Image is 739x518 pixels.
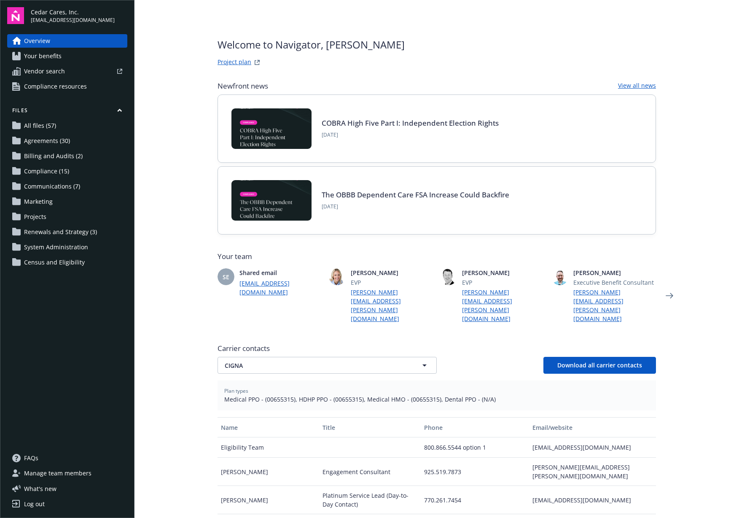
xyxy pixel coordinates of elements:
span: [EMAIL_ADDRESS][DOMAIN_NAME] [31,16,115,24]
span: Cedar Cares, Inc. [31,8,115,16]
div: 925.519.7873 [421,458,529,486]
img: photo [440,268,457,285]
a: Compliance resources [7,80,127,93]
a: Compliance (15) [7,165,127,178]
a: Your benefits [7,49,127,63]
button: Phone [421,417,529,437]
div: Title [322,423,417,432]
button: Cedar Cares, Inc.[EMAIL_ADDRESS][DOMAIN_NAME] [31,7,127,24]
img: navigator-logo.svg [7,7,24,24]
button: What's new [7,484,70,493]
span: Billing and Audits (2) [24,149,83,163]
span: [DATE] [322,203,509,210]
span: [PERSON_NAME] [462,268,545,277]
div: Log out [24,497,45,511]
a: Billing and Audits (2) [7,149,127,163]
span: Projects [24,210,46,224]
span: Welcome to Navigator , [PERSON_NAME] [218,37,405,52]
span: Census and Eligibility [24,256,85,269]
button: Title [319,417,421,437]
span: Agreements (30) [24,134,70,148]
button: Files [7,107,127,117]
span: Marketing [24,195,53,208]
span: Shared email [239,268,322,277]
img: BLOG-Card Image - Compliance - OBBB Dep Care FSA - 08-01-25.jpg [231,180,312,221]
div: Name [221,423,316,432]
a: Marketing [7,195,127,208]
div: [PERSON_NAME][EMAIL_ADDRESS][PERSON_NAME][DOMAIN_NAME] [529,458,656,486]
span: Communications (7) [24,180,80,193]
span: Manage team members [24,467,91,480]
a: All files (57) [7,119,127,132]
img: BLOG-Card Image - Compliance - COBRA High Five Pt 1 07-18-25.jpg [231,108,312,149]
span: CIGNA [225,361,400,370]
button: Email/website [529,417,656,437]
button: Download all carrier contacts [543,357,656,374]
span: Newfront news [218,81,268,91]
a: The OBBB Dependent Care FSA Increase Could Backfire [322,190,509,200]
a: Agreements (30) [7,134,127,148]
span: [DATE] [322,131,499,139]
button: Name [218,417,319,437]
div: 800.866.5544 option 1 [421,437,529,458]
a: Project plan [218,57,251,67]
button: CIGNA [218,357,437,374]
span: Renewals and Strategy (3) [24,225,97,239]
span: Executive Benefit Consultant [573,278,656,287]
a: COBRA High Five Part I: Independent Election Rights [322,118,499,128]
span: Plan types [224,387,649,395]
div: Platinum Service Lead (Day-to-Day Contact) [319,486,421,514]
div: Eligibility Team [218,437,319,458]
span: All files (57) [24,119,56,132]
a: Communications (7) [7,180,127,193]
span: Compliance (15) [24,165,69,178]
div: [PERSON_NAME] [218,458,319,486]
a: Census and Eligibility [7,256,127,269]
a: Renewals and Strategy (3) [7,225,127,239]
a: System Administration [7,240,127,254]
div: Phone [424,423,525,432]
span: Your team [218,251,656,262]
div: 770.261.7454 [421,486,529,514]
span: Download all carrier contacts [557,361,642,369]
a: Overview [7,34,127,48]
span: FAQs [24,451,38,465]
div: [PERSON_NAME] [218,486,319,514]
a: [EMAIL_ADDRESS][DOMAIN_NAME] [239,279,322,297]
span: [PERSON_NAME] [351,268,433,277]
div: [EMAIL_ADDRESS][DOMAIN_NAME] [529,486,656,514]
a: [PERSON_NAME][EMAIL_ADDRESS][PERSON_NAME][DOMAIN_NAME] [462,288,545,323]
a: View all news [618,81,656,91]
span: Overview [24,34,50,48]
a: [PERSON_NAME][EMAIL_ADDRESS][PERSON_NAME][DOMAIN_NAME] [351,288,433,323]
img: photo [329,268,346,285]
a: FAQs [7,451,127,465]
div: [EMAIL_ADDRESS][DOMAIN_NAME] [529,437,656,458]
a: Projects [7,210,127,224]
span: EVP [351,278,433,287]
span: System Administration [24,240,88,254]
div: Engagement Consultant [319,458,421,486]
span: EVP [462,278,545,287]
img: photo [551,268,568,285]
a: Vendor search [7,65,127,78]
span: [PERSON_NAME] [573,268,656,277]
span: What ' s new [24,484,56,493]
a: projectPlanWebsite [252,57,262,67]
span: Vendor search [24,65,65,78]
div: Email/website [532,423,653,432]
span: Carrier contacts [218,343,656,353]
span: SE [223,272,229,281]
span: Compliance resources [24,80,87,93]
a: Next [663,289,676,302]
a: [PERSON_NAME][EMAIL_ADDRESS][PERSON_NAME][DOMAIN_NAME] [573,288,656,323]
span: Medical PPO - (00655315), HDHP PPO - (00655315), Medical HMO - (00655315), Dental PPO - (N/A) [224,395,649,404]
span: Your benefits [24,49,62,63]
a: Manage team members [7,467,127,480]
